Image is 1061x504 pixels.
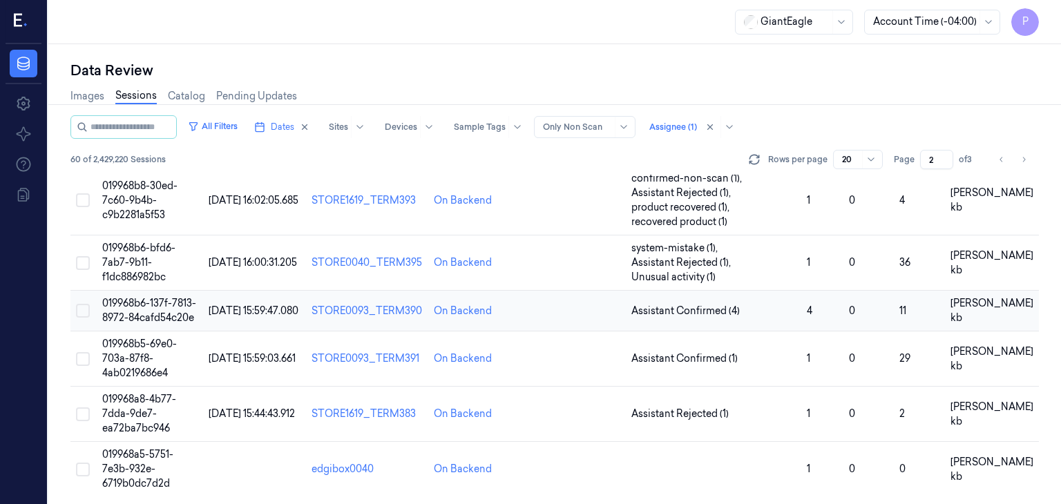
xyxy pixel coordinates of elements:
span: [DATE] 15:44:43.912 [209,407,295,420]
span: Assistant Rejected (1) , [631,186,734,200]
span: 1 [807,194,810,206]
button: Dates [249,116,315,138]
span: of 3 [959,153,981,166]
span: [DATE] 16:02:05.685 [209,194,298,206]
button: Select row [76,193,90,207]
span: 019968a5-5751-7e3b-932e-6719b0dc7d2d [102,448,173,490]
button: All Filters [182,115,243,137]
span: Assistant Rejected (1) [631,407,729,421]
a: Catalog [168,89,205,104]
span: Dates [271,121,294,133]
span: [PERSON_NAME] kb [950,400,1033,427]
button: Select row [76,304,90,318]
div: STORE0093_TERM390 [312,304,423,318]
span: 36 [899,256,910,269]
span: confirmed-non-scan (1) , [631,171,745,186]
span: Unusual activity (1) [631,270,716,284]
nav: pagination [992,150,1033,169]
span: 0 [849,304,855,317]
span: [PERSON_NAME] kb [950,249,1033,276]
span: 019968b6-bfd6-7ab7-9b11-f1dc886982bc [102,242,175,283]
span: Assistant Rejected (1) , [631,255,734,270]
span: 11 [899,304,906,317]
p: Rows per page [768,153,828,166]
div: Data Review [70,61,1039,80]
span: 0 [849,407,855,420]
span: Assistant Confirmed (4) [631,304,740,318]
div: On Backend [434,407,492,421]
span: 1 [807,463,810,475]
span: recovered product (1) [631,215,727,229]
span: [PERSON_NAME] kb [950,456,1033,483]
span: 60 of 2,429,220 Sessions [70,153,166,166]
span: 1 [807,256,810,269]
span: 29 [899,352,910,365]
span: 019968b8-30ed-7c60-9b4b-c9b2281a5f53 [102,180,178,221]
span: 0 [899,463,906,475]
span: [DATE] 15:59:47.080 [209,304,298,317]
span: [PERSON_NAME] kb [950,345,1033,372]
span: Page [894,153,915,166]
div: On Backend [434,351,492,366]
a: Pending Updates [216,89,297,104]
span: [PERSON_NAME] kb [950,186,1033,213]
span: 1 [807,352,810,365]
div: STORE1619_TERM383 [312,407,423,421]
span: Assistant Confirmed (1) [631,351,738,366]
span: system-mistake (1) , [631,241,720,255]
span: [DATE] 15:59:03.661 [209,352,296,365]
span: 4 [807,304,812,317]
span: 019968b5-69e0-703a-87f8-4ab0219686e4 [102,338,177,379]
button: Go to previous page [992,150,1011,169]
div: On Backend [434,304,492,318]
div: On Backend [434,193,492,208]
span: 0 [849,352,855,365]
div: edgibox0040 [312,462,423,476]
span: product recovered (1) , [631,200,732,215]
div: STORE0040_TERM395 [312,255,423,270]
button: Select row [76,352,90,366]
div: STORE1619_TERM393 [312,193,423,208]
button: P [1011,8,1039,36]
button: Select row [76,256,90,270]
span: [DATE] 16:00:31.205 [209,256,297,269]
div: On Backend [434,462,492,476]
button: Select row [76,463,90,476]
span: 019968a8-4b77-7dda-9de7-ea72ba7bc946 [102,393,176,434]
span: 2 [899,407,905,420]
a: Sessions [115,88,157,104]
span: 019968b6-137f-7813-8972-84cafd54c20e [102,297,196,324]
span: [PERSON_NAME] kb [950,297,1033,324]
button: Select row [76,407,90,421]
button: Go to next page [1014,150,1033,169]
span: 4 [899,194,905,206]
div: STORE0093_TERM391 [312,351,423,366]
span: 0 [849,463,855,475]
span: 0 [849,194,855,206]
a: Images [70,89,104,104]
div: On Backend [434,255,492,270]
span: 1 [807,407,810,420]
span: 0 [849,256,855,269]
